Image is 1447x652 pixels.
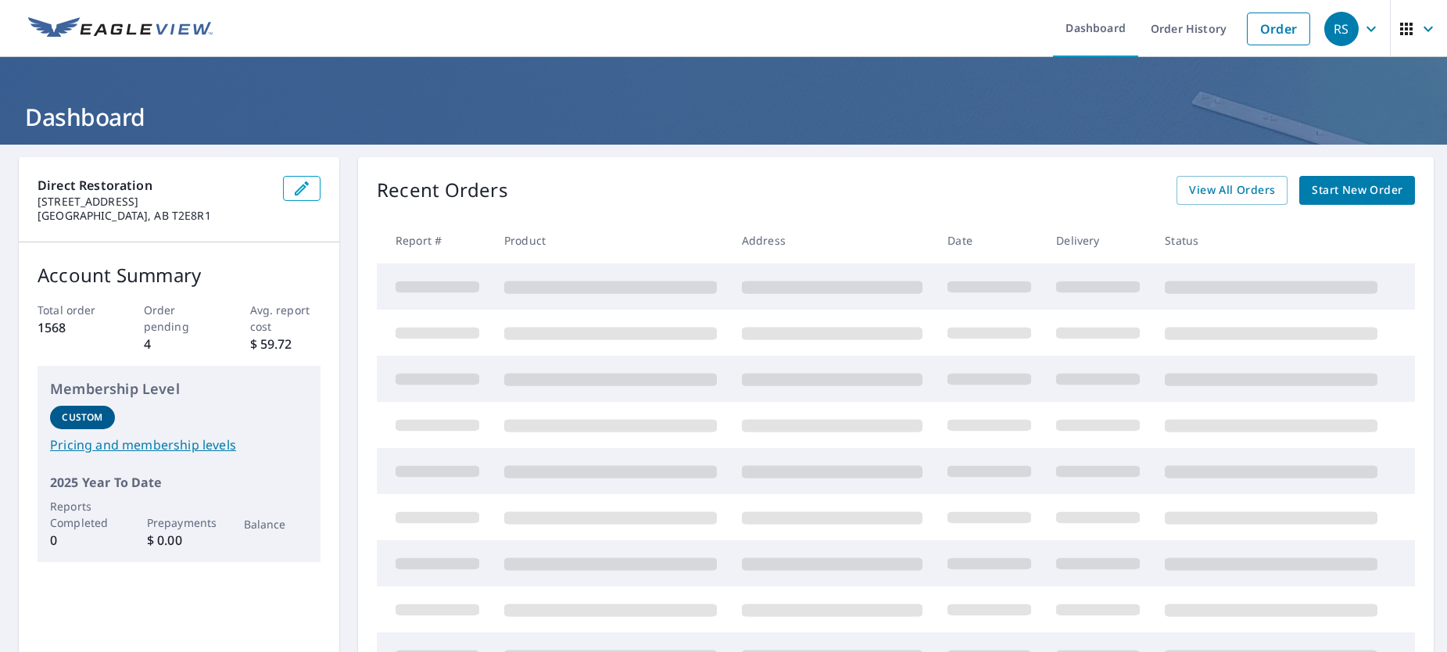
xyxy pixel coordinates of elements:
[50,378,308,399] p: Membership Level
[492,217,729,263] th: Product
[62,410,102,425] p: Custom
[1044,217,1152,263] th: Delivery
[38,176,270,195] p: Direct Restoration
[1299,176,1415,205] a: Start New Order
[28,17,213,41] img: EV Logo
[38,261,321,289] p: Account Summary
[377,176,508,205] p: Recent Orders
[19,101,1428,133] h1: Dashboard
[377,217,492,263] th: Report #
[38,318,109,337] p: 1568
[1324,12,1359,46] div: RS
[50,473,308,492] p: 2025 Year To Date
[38,209,270,223] p: [GEOGRAPHIC_DATA], AB T2E8R1
[244,516,309,532] p: Balance
[1177,176,1288,205] a: View All Orders
[1189,181,1275,200] span: View All Orders
[50,435,308,454] a: Pricing and membership levels
[50,498,115,531] p: Reports Completed
[147,514,212,531] p: Prepayments
[1152,217,1390,263] th: Status
[144,335,215,353] p: 4
[1247,13,1310,45] a: Order
[144,302,215,335] p: Order pending
[935,217,1044,263] th: Date
[38,195,270,209] p: [STREET_ADDRESS]
[729,217,935,263] th: Address
[38,302,109,318] p: Total order
[147,531,212,550] p: $ 0.00
[50,531,115,550] p: 0
[250,335,321,353] p: $ 59.72
[1312,181,1402,200] span: Start New Order
[250,302,321,335] p: Avg. report cost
